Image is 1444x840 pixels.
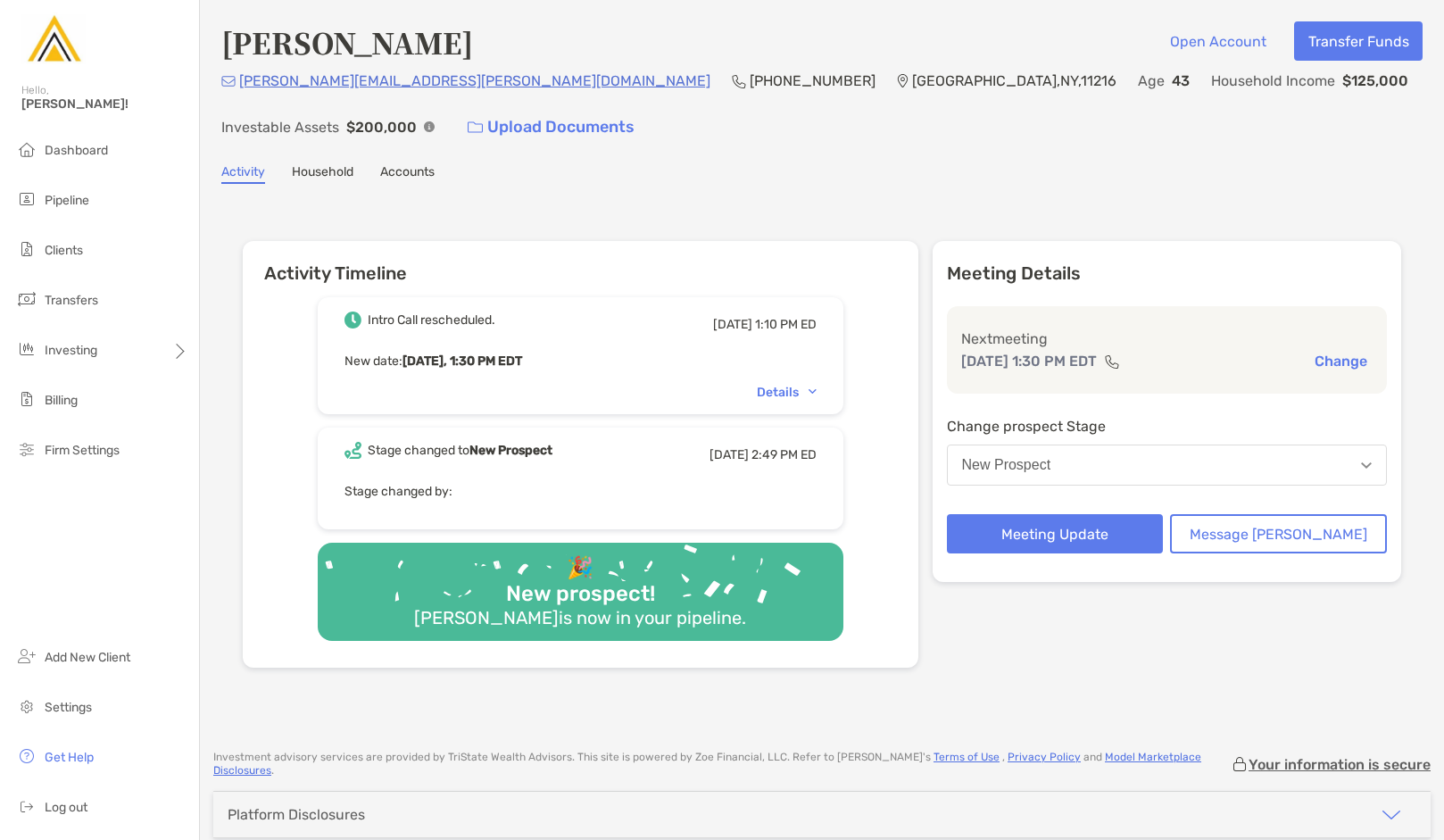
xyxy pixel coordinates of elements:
[1381,804,1402,826] img: icon arrow
[344,442,361,459] img: Event icon
[947,445,1388,486] button: New Prospect
[380,164,435,184] a: Accounts
[221,164,265,184] a: Activity
[213,751,1201,777] a: Model Marketplace Disclosures
[962,457,1051,473] div: New Prospect
[292,164,353,184] a: Household
[947,262,1388,285] p: Meeting Details
[344,350,817,372] p: New date :
[45,700,92,715] span: Settings
[757,385,817,400] div: Details
[243,241,918,284] h6: Activity Timeline
[402,353,522,369] b: [DATE], 1:30 PM EDT
[560,555,601,581] div: 🎉
[16,438,37,460] img: firm-settings icon
[750,70,876,92] p: [PHONE_NUMBER]
[1156,21,1280,61] button: Open Account
[1138,70,1165,92] p: Age
[469,443,552,458] b: New Prospect
[45,750,94,765] span: Get Help
[755,317,817,332] span: 1:10 PM ED
[809,389,817,395] img: Chevron icon
[912,70,1116,92] p: [GEOGRAPHIC_DATA] , NY , 11216
[344,480,817,503] p: Stage changed by:
[344,312,361,329] img: Event icon
[1211,70,1335,92] p: Household Income
[16,188,37,210] img: pipeline icon
[961,328,1373,350] p: Next meeting
[16,238,37,260] img: clients icon
[368,443,552,458] div: Stage changed to
[221,21,473,62] h4: [PERSON_NAME]
[346,116,417,138] p: $200,000
[45,650,130,665] span: Add New Client
[45,393,78,408] span: Billing
[424,121,435,132] img: Info Icon
[713,317,752,332] span: [DATE]
[21,7,86,71] img: Zoe Logo
[499,581,662,607] div: New prospect!
[16,338,37,360] img: investing icon
[1342,70,1408,92] p: $125,000
[1172,70,1190,92] p: 43
[318,543,843,626] img: Confetti
[45,143,108,158] span: Dashboard
[45,343,97,358] span: Investing
[221,76,236,87] img: Email Icon
[368,312,495,328] div: Intro Call rescheduled.
[16,388,37,410] img: billing icon
[1104,354,1120,369] img: communication type
[16,795,37,817] img: logout icon
[45,800,87,815] span: Log out
[456,108,646,146] a: Upload Documents
[16,288,37,310] img: transfers icon
[732,74,746,88] img: Phone Icon
[45,443,120,458] span: Firm Settings
[1294,21,1423,61] button: Transfer Funds
[1008,751,1081,763] a: Privacy Policy
[407,607,753,628] div: [PERSON_NAME] is now in your pipeline.
[228,806,365,823] div: Platform Disclosures
[16,645,37,667] img: add_new_client icon
[16,138,37,160] img: dashboard icon
[45,193,89,208] span: Pipeline
[16,695,37,717] img: settings icon
[45,243,83,258] span: Clients
[239,70,710,92] p: [PERSON_NAME][EMAIL_ADDRESS][PERSON_NAME][DOMAIN_NAME]
[45,293,98,308] span: Transfers
[468,121,483,134] img: button icon
[947,514,1164,553] button: Meeting Update
[1249,756,1431,773] p: Your information is secure
[1309,352,1373,370] button: Change
[221,116,339,138] p: Investable Assets
[213,751,1231,778] p: Investment advisory services are provided by TriState Wealth Advisors . This site is powered by Z...
[947,415,1388,437] p: Change prospect Stage
[1361,462,1372,469] img: Open dropdown arrow
[16,745,37,767] img: get-help icon
[897,74,909,88] img: Location Icon
[710,447,749,462] span: [DATE]
[961,350,1097,372] p: [DATE] 1:30 PM EDT
[751,447,817,462] span: 2:49 PM ED
[21,96,188,112] span: [PERSON_NAME]!
[1170,514,1387,553] button: Message [PERSON_NAME]
[934,751,1000,763] a: Terms of Use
